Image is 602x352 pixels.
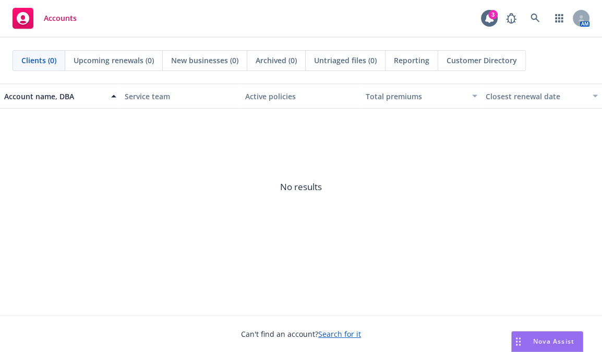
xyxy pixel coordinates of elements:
span: Can't find an account? [241,328,361,339]
button: Nova Assist [511,331,583,352]
span: Clients (0) [21,55,56,66]
div: Active policies [245,91,357,102]
button: Closest renewal date [481,84,602,109]
span: Reporting [394,55,429,66]
span: Archived (0) [256,55,297,66]
a: Search [525,8,546,29]
div: Account name, DBA [4,91,105,102]
span: New businesses (0) [171,55,238,66]
a: Search for it [318,329,361,339]
button: Active policies [241,84,362,109]
span: Nova Assist [533,337,574,346]
button: Service team [121,84,241,109]
a: Accounts [8,4,81,33]
div: Drag to move [512,332,525,351]
button: Total premiums [361,84,481,109]
div: Service team [125,91,237,102]
span: Untriaged files (0) [314,55,377,66]
a: Report a Bug [501,8,522,29]
div: Total premiums [365,91,466,102]
span: Customer Directory [447,55,517,66]
div: Closest renewal date [486,91,586,102]
span: Accounts [44,14,77,22]
a: Switch app [549,8,570,29]
div: 3 [488,10,498,19]
span: Upcoming renewals (0) [74,55,154,66]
